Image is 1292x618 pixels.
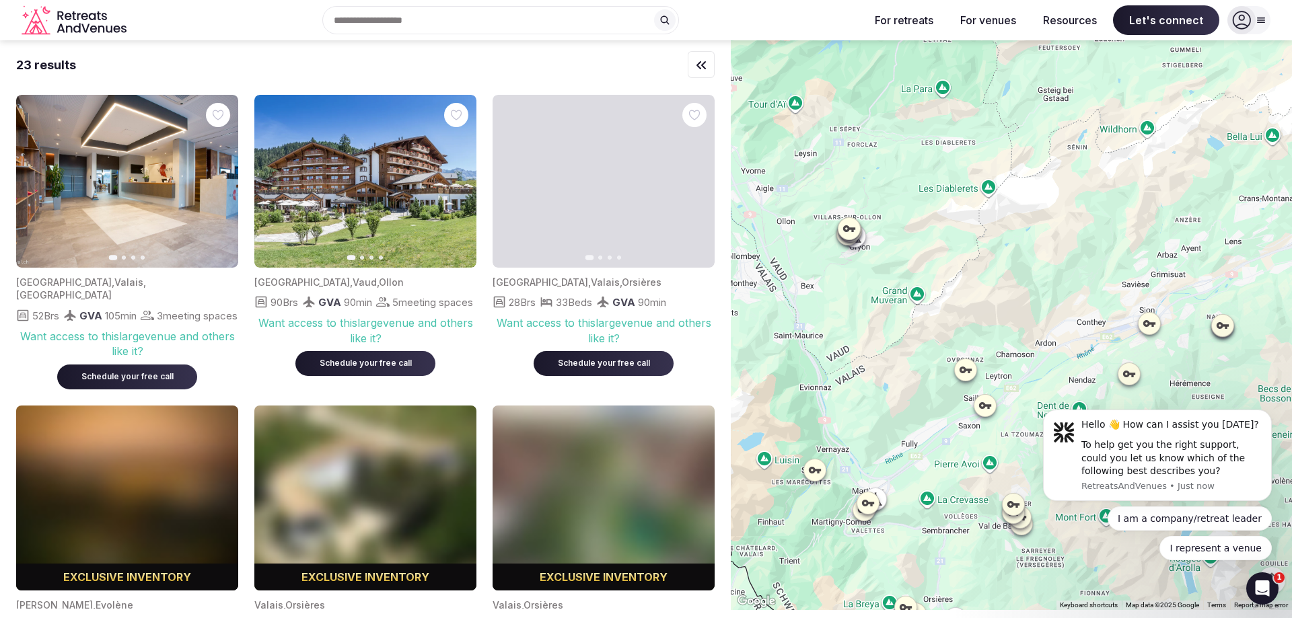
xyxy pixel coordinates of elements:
[254,276,350,288] span: [GEOGRAPHIC_DATA]
[493,95,715,268] img: Featured image for venue
[353,276,377,288] span: Vaud
[360,256,364,260] button: Go to slide 2
[141,256,145,260] button: Go to slide 4
[493,276,588,288] span: [GEOGRAPHIC_DATA]
[550,358,657,369] div: Schedule your free call
[271,295,298,309] span: 90 Brs
[556,295,592,309] span: 33 Beds
[112,276,114,288] span: ,
[295,355,435,369] a: Schedule your free call
[344,295,372,309] span: 90 min
[122,256,126,260] button: Go to slide 2
[534,355,674,369] a: Schedule your free call
[79,309,102,322] span: GVA
[73,371,181,383] div: Schedule your free call
[392,295,473,309] span: 5 meeting spaces
[1023,393,1292,611] iframe: Intercom notifications message
[96,599,133,611] span: Evolène
[612,296,635,309] span: GVA
[377,276,379,288] span: ,
[283,599,285,611] span: ,
[105,309,137,323] span: 105 min
[254,405,476,590] img: Blurred cover image for a premium venue
[22,5,129,36] svg: Retreats and Venues company logo
[949,5,1027,35] button: For venues
[585,255,594,260] button: Go to slide 1
[254,315,476,346] div: Want access to this large venue and others like it?
[493,405,715,590] img: Blurred cover image for a premium venue
[143,276,146,288] span: ,
[32,309,59,323] span: 52 Brs
[379,276,404,288] span: Ollon
[254,95,476,268] img: Featured image for venue
[157,309,238,323] span: 3 meeting spaces
[16,95,238,268] img: Featured image for venue
[864,5,944,35] button: For retreats
[493,569,715,585] div: Exclusive inventory
[109,255,118,260] button: Go to slide 1
[591,276,620,288] span: Valais
[493,599,522,611] span: Valais
[131,256,135,260] button: Go to slide 3
[493,315,715,346] div: Want access to this large venue and others like it?
[254,599,283,611] span: Valais
[16,289,112,301] span: [GEOGRAPHIC_DATA]
[57,369,197,382] a: Schedule your free call
[347,255,356,260] button: Go to slide 1
[16,56,76,73] div: 23 results
[369,256,373,260] button: Go to slide 3
[620,276,622,288] span: ,
[622,276,661,288] span: Orsières
[1032,5,1108,35] button: Resources
[734,592,779,610] a: Open this area in Google Maps (opens a new window)
[598,256,602,260] button: Go to slide 2
[16,599,93,611] span: [PERSON_NAME]
[1274,572,1285,583] span: 1
[588,276,591,288] span: ,
[509,295,536,309] span: 28 Brs
[285,599,325,611] span: Orsières
[524,599,563,611] span: Orsières
[16,405,238,590] img: Blurred cover image for a premium venue
[114,276,143,288] span: Valais
[350,276,353,288] span: ,
[254,569,476,585] div: Exclusive inventory
[1246,572,1279,605] iframe: Intercom live chat
[734,592,779,610] img: Google
[318,296,341,309] span: GVA
[617,256,621,260] button: Go to slide 4
[522,599,524,611] span: ,
[16,276,112,288] span: [GEOGRAPHIC_DATA]
[16,569,238,585] div: Exclusive inventory
[379,256,383,260] button: Go to slide 4
[93,599,96,611] span: ,
[16,329,238,359] div: Want access to this large venue and others like it?
[1113,5,1219,35] span: Let's connect
[608,256,612,260] button: Go to slide 3
[312,358,419,369] div: Schedule your free call
[638,295,666,309] span: 90 min
[22,5,129,36] a: Visit the homepage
